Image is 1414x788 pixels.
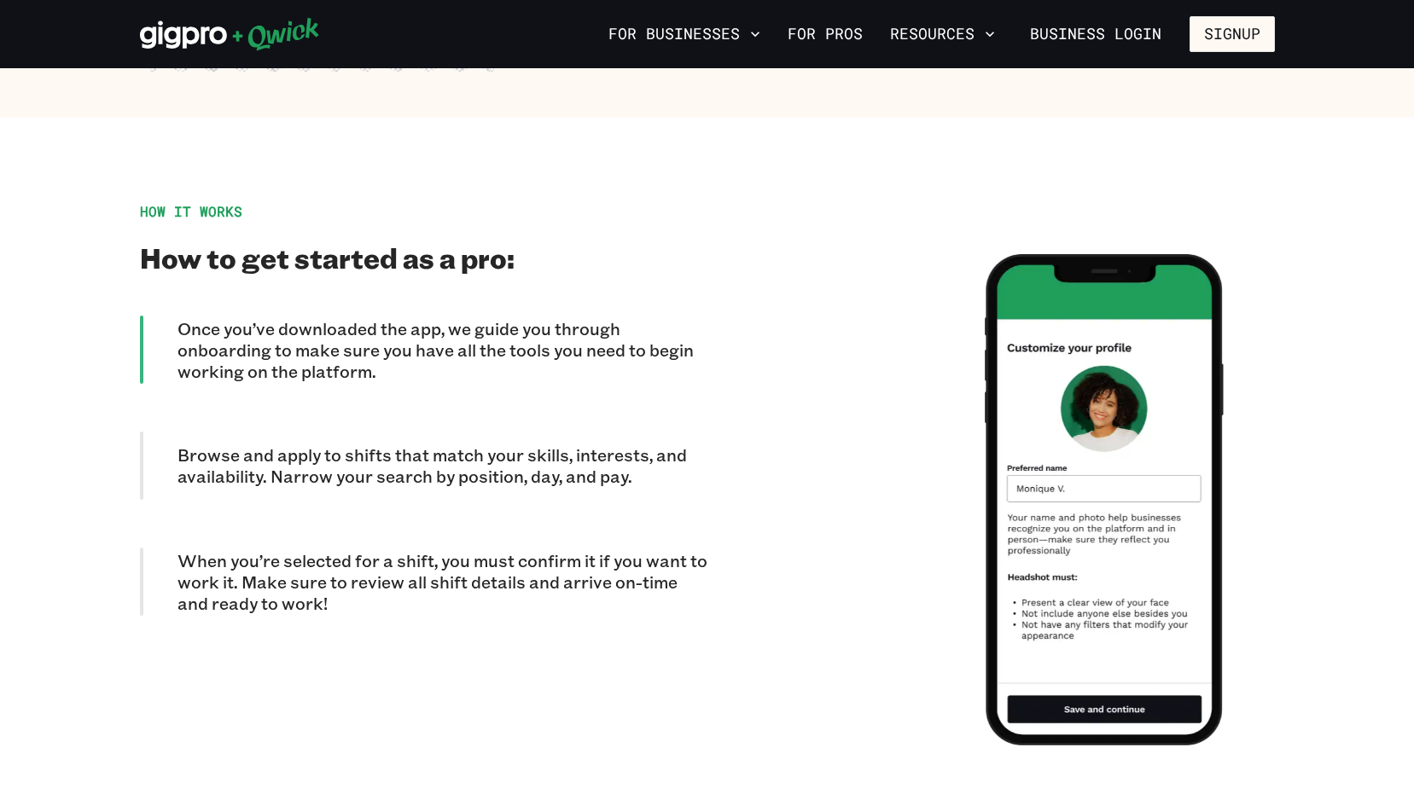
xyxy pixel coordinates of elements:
[985,254,1224,745] img: Step 1: Customize your Profile
[177,550,707,614] p: When you’re selected for a shift, you must confirm it if you want to work it. Make sure to review...
[140,316,707,384] div: Once you’ve downloaded the app, we guide you through onboarding to make sure you have all the too...
[140,240,707,275] h2: How to get started as a pro:
[140,203,707,220] div: HOW IT WORKS
[140,548,707,616] div: When you’re selected for a shift, you must confirm it if you want to work it. Make sure to review...
[781,20,870,49] a: For Pros
[1015,16,1176,52] a: Business Login
[140,432,707,500] div: Browse and apply to shifts that match your skills, interests, and availability. Narrow your searc...
[1190,16,1275,52] button: Signup
[177,444,707,487] p: Browse and apply to shifts that match your skills, interests, and availability. Narrow your searc...
[177,318,707,382] p: Once you’ve downloaded the app, we guide you through onboarding to make sure you have all the too...
[883,20,1002,49] button: Resources
[602,20,767,49] button: For Businesses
